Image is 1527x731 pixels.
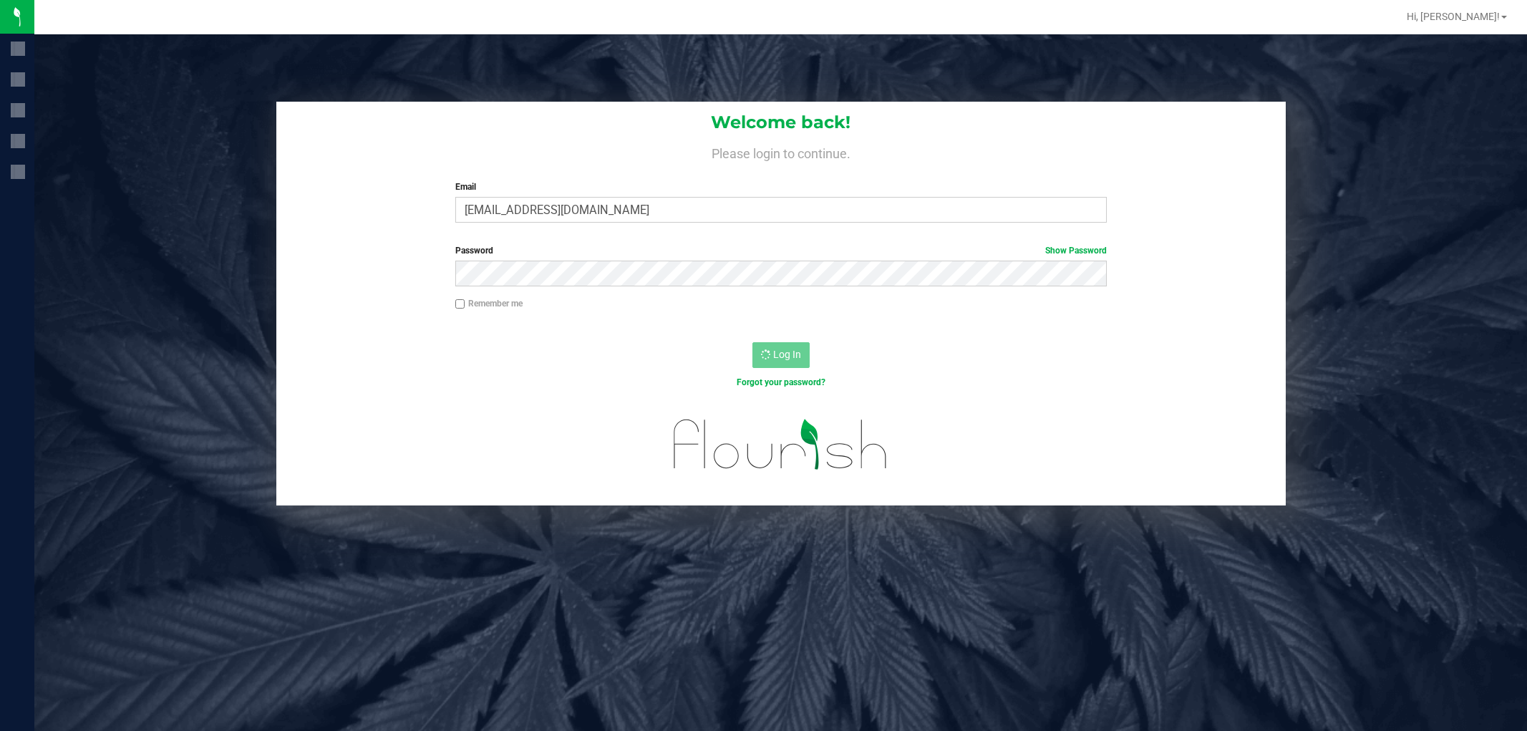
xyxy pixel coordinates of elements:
label: Remember me [455,297,523,310]
span: Password [455,246,493,256]
h1: Welcome back! [276,113,1286,132]
a: Show Password [1045,246,1107,256]
span: Log In [773,349,801,360]
span: Hi, [PERSON_NAME]! [1407,11,1500,22]
img: flourish_logo.svg [654,404,907,485]
input: Remember me [455,299,465,309]
a: Forgot your password? [737,377,825,387]
button: Log In [752,342,810,368]
h4: Please login to continue. [276,143,1286,160]
label: Email [455,180,1107,193]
